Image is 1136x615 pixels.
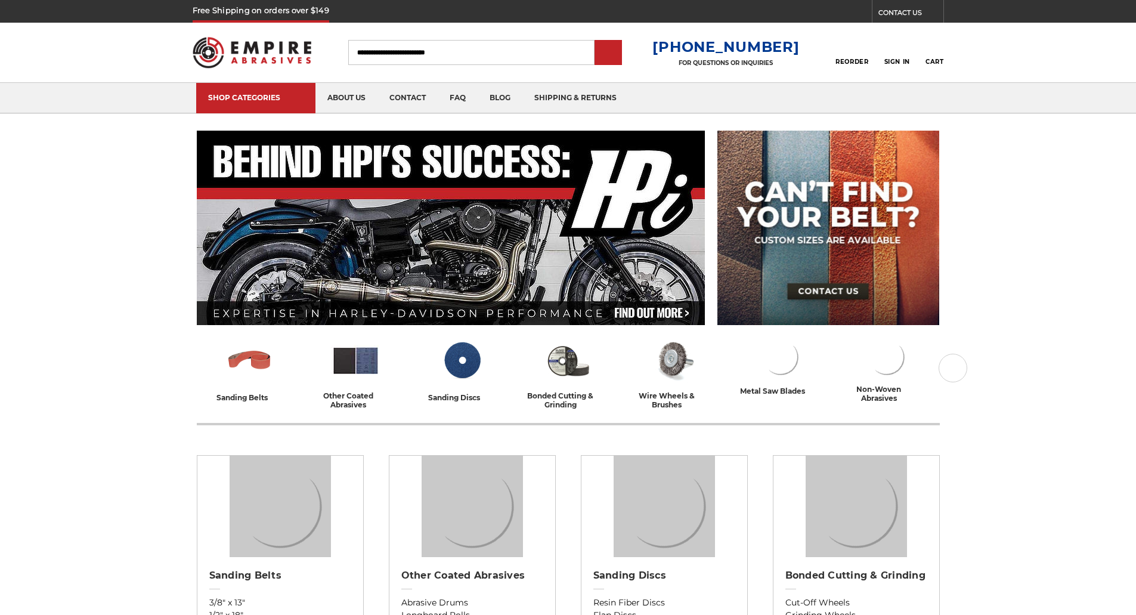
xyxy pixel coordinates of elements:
a: faq [438,83,478,113]
img: Wire Wheels & Brushes [649,336,699,385]
div: other coated abrasives [308,391,404,409]
button: Next [939,354,967,382]
a: bonded cutting & grinding [520,336,617,409]
img: Sanding Belts [230,456,331,557]
a: 3/8" x 13" [209,597,351,609]
div: SHOP CATEGORIES [208,93,304,102]
a: Cart [925,39,943,66]
a: sanding discs [414,336,510,404]
span: Sign In [884,58,910,66]
a: Resin Fiber Discs [593,597,735,609]
div: sanding discs [428,391,496,404]
a: metal saw blades [732,336,829,397]
img: Non-woven Abrasives [865,336,908,379]
div: wire wheels & brushes [626,391,723,409]
div: non-woven abrasives [838,385,935,403]
a: wire wheels & brushes [626,336,723,409]
input: Submit [596,41,620,65]
a: Cut-Off Wheels [785,597,927,609]
p: FOR QUESTIONS OR INQUIRIES [652,59,799,67]
img: promo banner for custom belts. [717,131,939,325]
img: Other Coated Abrasives [422,456,523,557]
img: Sanding Discs [614,456,715,557]
a: Reorder [835,39,868,65]
a: about us [315,83,377,113]
a: sanding belts [202,336,298,404]
a: shipping & returns [522,83,629,113]
img: Empire Abrasives [193,29,312,76]
h2: Bonded Cutting & Grinding [785,570,927,582]
img: Sanding Discs [437,336,487,385]
img: Metal Saw Blades [759,336,802,379]
a: CONTACT US [878,6,943,23]
img: Other Coated Abrasives [331,336,380,385]
h2: Sanding Discs [593,570,735,582]
a: contact [377,83,438,113]
img: Bonded Cutting & Grinding [806,456,907,557]
div: metal saw blades [740,385,821,397]
a: other coated abrasives [308,336,404,409]
div: bonded cutting & grinding [520,391,617,409]
span: Cart [925,58,943,66]
img: Sanding Belts [225,336,274,385]
span: Reorder [835,58,868,66]
a: non-woven abrasives [838,336,935,403]
img: Banner for an interview featuring Horsepower Inc who makes Harley performance upgrades featured o... [197,131,705,325]
a: [PHONE_NUMBER] [652,38,799,55]
a: Abrasive Drums [401,597,543,609]
h2: Sanding Belts [209,570,351,582]
div: sanding belts [216,391,283,404]
a: blog [478,83,522,113]
h2: Other Coated Abrasives [401,570,543,582]
img: Bonded Cutting & Grinding [543,336,593,385]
